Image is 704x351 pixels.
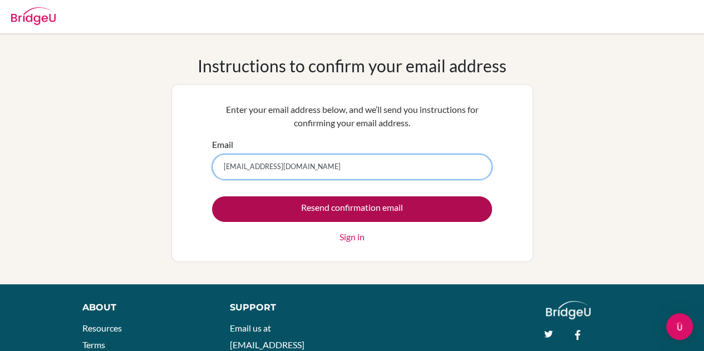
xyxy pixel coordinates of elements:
[82,301,205,314] div: About
[212,138,233,151] label: Email
[666,313,693,340] div: Open Intercom Messenger
[212,196,492,222] input: Resend confirmation email
[339,230,365,244] a: Sign in
[230,301,341,314] div: Support
[546,301,591,319] img: logo_white@2x-f4f0deed5e89b7ecb1c2cc34c3e3d731f90f0f143d5ea2071677605dd97b5244.png
[11,7,56,25] img: Bridge-U
[212,103,492,130] p: Enter your email address below, and we’ll send you instructions for confirming your email address.
[82,339,105,350] a: Terms
[198,56,506,76] h1: Instructions to confirm your email address
[82,323,122,333] a: Resources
